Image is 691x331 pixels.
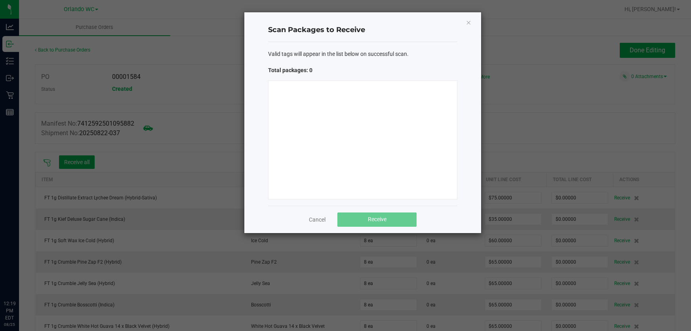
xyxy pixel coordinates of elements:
span: Valid tags will appear in the list below on successful scan. [268,50,409,58]
span: Total packages: 0 [268,66,363,75]
iframe: Resource center [8,268,32,291]
button: Receive [337,212,417,227]
iframe: Resource center unread badge [23,266,33,276]
a: Cancel [309,216,326,224]
span: Receive [368,216,386,222]
h4: Scan Packages to Receive [268,25,457,35]
button: Close [466,17,471,27]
